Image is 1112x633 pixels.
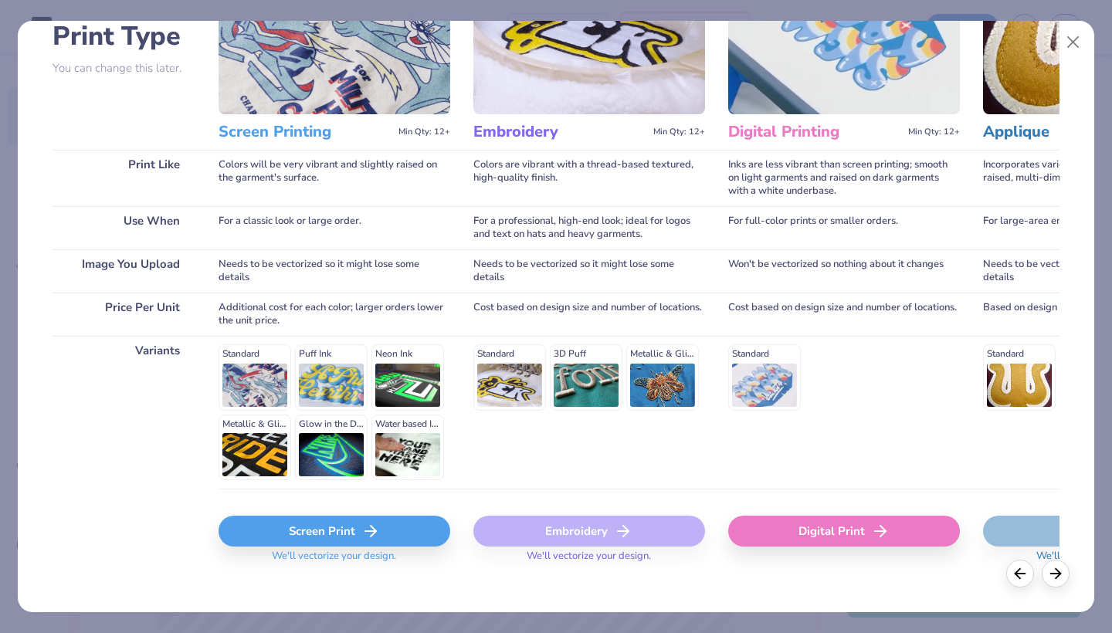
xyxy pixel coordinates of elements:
div: Price Per Unit [53,293,195,336]
span: Min Qty: 12+ [653,127,705,137]
div: Inks are less vibrant than screen printing; smooth on light garments and raised on dark garments ... [728,150,960,206]
button: Close [1059,28,1088,57]
div: Needs to be vectorized so it might lose some details [219,249,450,293]
div: Needs to be vectorized so it might lose some details [473,249,705,293]
div: Embroidery [473,516,705,547]
div: Image You Upload [53,249,195,293]
h3: Screen Printing [219,122,392,142]
h3: Digital Printing [728,122,902,142]
div: Screen Print [219,516,450,547]
div: Won't be vectorized so nothing about it changes [728,249,960,293]
span: Min Qty: 12+ [398,127,450,137]
div: Cost based on design size and number of locations. [728,293,960,336]
div: Additional cost for each color; larger orders lower the unit price. [219,293,450,336]
div: Use When [53,206,195,249]
div: Digital Print [728,516,960,547]
span: We'll vectorize your design. [520,550,657,572]
div: For full-color prints or smaller orders. [728,206,960,249]
p: You can change this later. [53,62,195,75]
div: Cost based on design size and number of locations. [473,293,705,336]
div: For a professional, high-end look; ideal for logos and text on hats and heavy garments. [473,206,705,249]
div: Colors will be very vibrant and slightly raised on the garment's surface. [219,150,450,206]
div: Colors are vibrant with a thread-based textured, high-quality finish. [473,150,705,206]
div: Print Like [53,150,195,206]
div: For a classic look or large order. [219,206,450,249]
span: Min Qty: 12+ [908,127,960,137]
span: We'll vectorize your design. [266,550,402,572]
div: Variants [53,336,195,489]
h3: Embroidery [473,122,647,142]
